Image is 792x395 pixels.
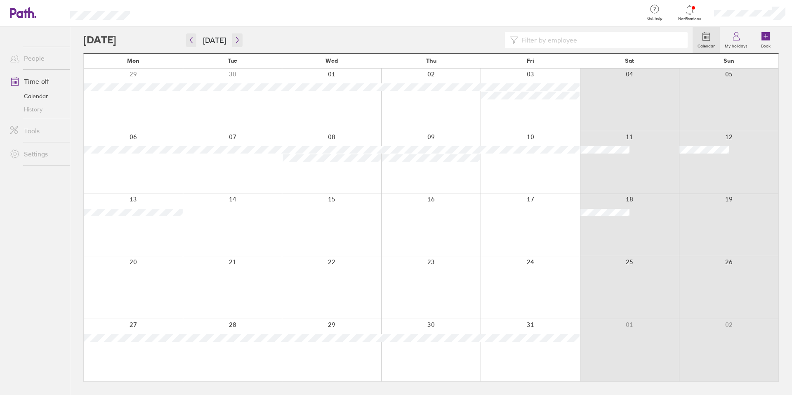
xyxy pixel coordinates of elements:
[426,57,436,64] span: Thu
[3,90,70,103] a: Calendar
[641,16,668,21] span: Get help
[724,57,734,64] span: Sun
[720,27,752,53] a: My holidays
[325,57,338,64] span: Wed
[693,27,720,53] a: Calendar
[228,57,237,64] span: Tue
[3,146,70,162] a: Settings
[3,73,70,90] a: Time off
[3,103,70,116] a: History
[625,57,634,64] span: Sat
[676,17,703,21] span: Notifications
[527,57,534,64] span: Fri
[676,4,703,21] a: Notifications
[752,27,779,53] a: Book
[693,41,720,49] label: Calendar
[756,41,775,49] label: Book
[127,57,139,64] span: Mon
[3,50,70,66] a: People
[518,32,683,48] input: Filter by employee
[720,41,752,49] label: My holidays
[196,33,233,47] button: [DATE]
[3,123,70,139] a: Tools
